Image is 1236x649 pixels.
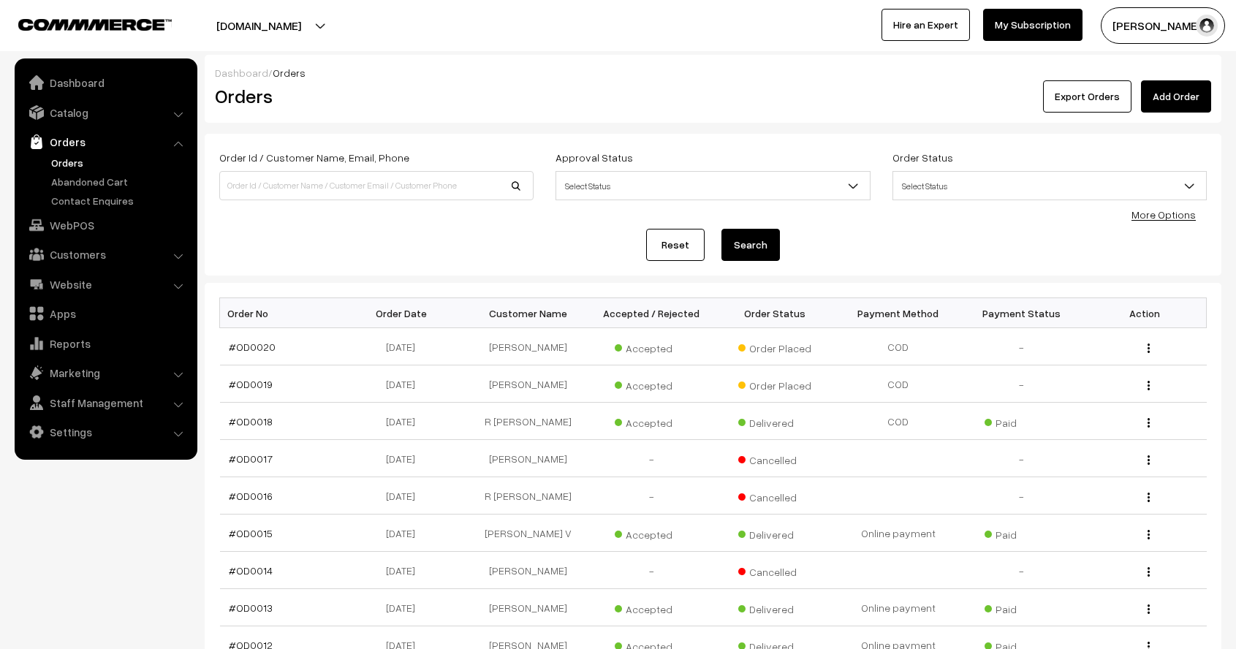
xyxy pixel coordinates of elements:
th: Order Date [343,298,466,328]
th: Action [1083,298,1207,328]
img: Menu [1148,604,1150,614]
img: Menu [1148,381,1150,390]
span: Select Status [556,173,869,199]
a: More Options [1131,208,1196,221]
a: WebPOS [18,212,192,238]
label: Order Id / Customer Name, Email, Phone [219,150,409,165]
td: [PERSON_NAME] [466,440,590,477]
td: [DATE] [343,403,466,440]
img: COMMMERCE [18,19,172,30]
span: Paid [985,598,1058,617]
th: Order Status [713,298,837,328]
span: Accepted [615,411,688,430]
span: Order Placed [738,374,811,393]
span: Accepted [615,374,688,393]
span: Cancelled [738,486,811,505]
a: Customers [18,241,192,267]
td: Online payment [836,515,960,552]
th: Accepted / Rejected [590,298,713,328]
td: [PERSON_NAME] [466,552,590,589]
span: Order Placed [738,337,811,356]
td: [PERSON_NAME] V [466,515,590,552]
button: Search [721,229,780,261]
h2: Orders [215,85,532,107]
span: Select Status [893,173,1206,199]
td: - [960,328,1083,365]
a: Orders [18,129,192,155]
td: COD [836,403,960,440]
th: Customer Name [466,298,590,328]
td: [DATE] [343,365,466,403]
span: Accepted [615,523,688,542]
td: [DATE] [343,328,466,365]
span: Paid [985,411,1058,430]
a: Apps [18,300,192,327]
img: Menu [1148,418,1150,428]
span: Orders [273,67,306,79]
a: Contact Enquires [48,193,192,208]
td: COD [836,328,960,365]
td: - [590,552,713,589]
span: Cancelled [738,449,811,468]
span: Select Status [892,171,1207,200]
label: Order Status [892,150,953,165]
a: #OD0015 [229,527,273,539]
th: Order No [220,298,344,328]
img: Menu [1148,493,1150,502]
input: Order Id / Customer Name / Customer Email / Customer Phone [219,171,534,200]
a: My Subscription [983,9,1083,41]
div: / [215,65,1211,80]
td: - [590,477,713,515]
a: #OD0018 [229,415,273,428]
span: Delivered [738,523,811,542]
span: Accepted [615,598,688,617]
a: #OD0016 [229,490,273,502]
button: [PERSON_NAME] [1101,7,1225,44]
td: - [960,552,1083,589]
a: Staff Management [18,390,192,416]
a: Settings [18,419,192,445]
a: #OD0013 [229,601,273,614]
img: Menu [1148,455,1150,465]
td: R [PERSON_NAME] [466,477,590,515]
a: Dashboard [18,69,192,96]
a: Marketing [18,360,192,386]
a: COMMMERCE [18,15,146,32]
button: [DOMAIN_NAME] [165,7,352,44]
a: Orders [48,155,192,170]
th: Payment Method [836,298,960,328]
td: [DATE] [343,477,466,515]
span: Accepted [615,337,688,356]
td: Online payment [836,589,960,626]
img: user [1196,15,1218,37]
a: #OD0020 [229,341,276,353]
td: [DATE] [343,552,466,589]
label: Approval Status [556,150,633,165]
td: [PERSON_NAME] [466,365,590,403]
a: Website [18,271,192,297]
td: - [960,477,1083,515]
a: Hire an Expert [881,9,970,41]
td: COD [836,365,960,403]
a: Dashboard [215,67,268,79]
td: - [590,440,713,477]
span: Cancelled [738,561,811,580]
a: Abandoned Cart [48,174,192,189]
td: [DATE] [343,440,466,477]
span: Paid [985,523,1058,542]
td: - [960,440,1083,477]
a: Reset [646,229,705,261]
img: Menu [1148,344,1150,353]
a: Reports [18,330,192,357]
a: #OD0014 [229,564,273,577]
img: Menu [1148,567,1150,577]
a: #OD0019 [229,378,273,390]
th: Payment Status [960,298,1083,328]
span: Delivered [738,411,811,430]
a: Add Order [1141,80,1211,113]
td: [DATE] [343,515,466,552]
td: - [960,365,1083,403]
td: [PERSON_NAME] [466,328,590,365]
td: [DATE] [343,589,466,626]
button: Export Orders [1043,80,1131,113]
